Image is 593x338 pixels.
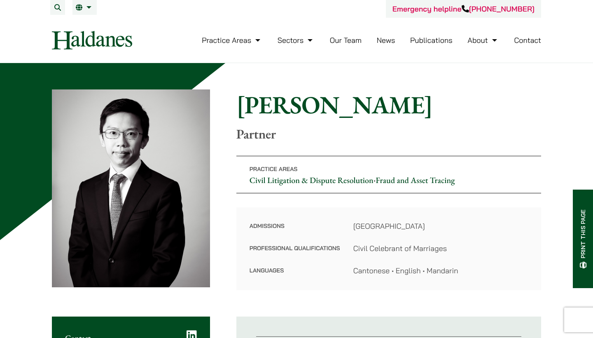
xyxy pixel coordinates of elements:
img: Henry Ma photo [52,89,210,287]
a: About [467,35,499,45]
a: Contact [514,35,541,45]
dd: Cantonese • English • Mandarin [353,265,528,276]
a: Publications [410,35,453,45]
a: Our Team [330,35,362,45]
dd: Civil Celebrant of Marriages [353,243,528,254]
a: Emergency helpline[PHONE_NUMBER] [392,4,535,14]
dt: Languages [250,265,340,276]
dd: [GEOGRAPHIC_DATA] [353,221,528,232]
span: Practice Areas [250,165,298,173]
a: News [377,35,395,45]
img: Logo of Haldanes [52,31,132,49]
a: Civil Litigation & Dispute Resolution [250,175,374,185]
dt: Professional Qualifications [250,243,340,265]
p: Partner [236,126,541,142]
a: Fraud and Asset Tracing [376,175,455,185]
a: Practice Areas [202,35,262,45]
a: EN [76,4,93,11]
dt: Admissions [250,221,340,243]
p: • [236,156,541,193]
h1: [PERSON_NAME] [236,90,541,120]
a: Sectors [278,35,315,45]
